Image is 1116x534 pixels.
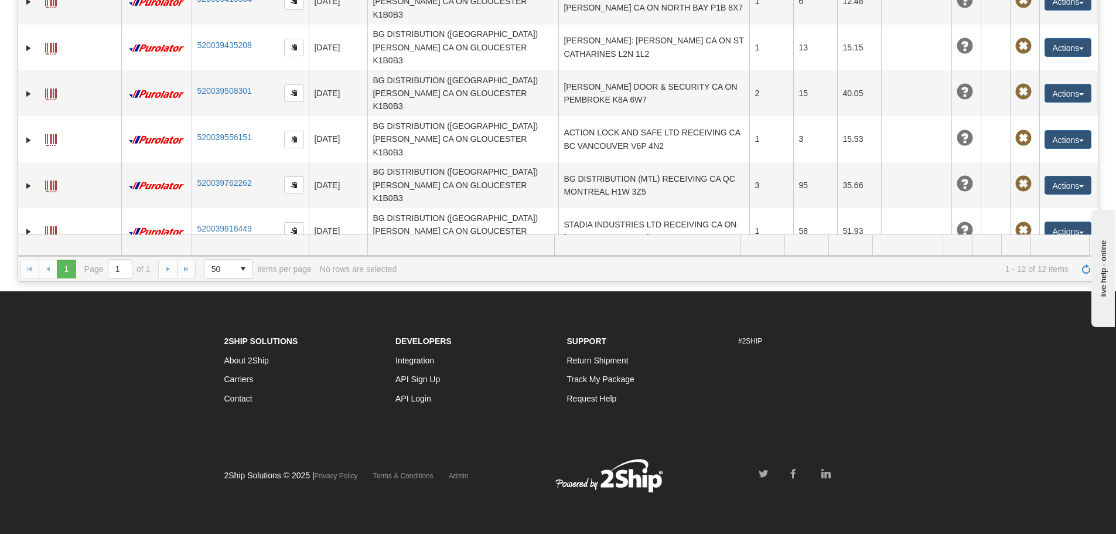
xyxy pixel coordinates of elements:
td: [PERSON_NAME] DOOR & SECURITY CA ON PEMBROKE K8A 6W7 [558,70,749,116]
a: 520039816449 [197,224,251,233]
div: live help - online [9,10,108,19]
td: 40.05 [837,70,881,116]
td: [DATE] [309,208,367,254]
a: Label [45,129,57,148]
a: Label [45,221,57,240]
span: Unknown [957,222,973,239]
span: Pickup Not Assigned [1015,176,1032,192]
td: 3 [749,162,793,208]
button: Copy to clipboard [284,84,304,102]
td: 15.15 [837,25,881,70]
a: Contact [224,394,252,403]
td: 13 [793,25,837,70]
button: Actions [1045,176,1091,195]
strong: Support [567,336,607,346]
button: Copy to clipboard [284,39,304,56]
span: Pickup Not Assigned [1015,130,1032,147]
a: Label [45,83,57,102]
span: Unknown [957,130,973,147]
td: [DATE] [309,162,367,208]
img: 11 - Purolator [127,90,186,98]
td: 2 [749,70,793,116]
td: 58 [793,208,837,254]
td: BG DISTRIBUTION ([GEOGRAPHIC_DATA]) [PERSON_NAME] CA ON GLOUCESTER K1B0B3 [367,208,558,254]
td: 15 [793,70,837,116]
a: API Login [395,394,431,403]
a: Return Shipment [567,356,629,365]
span: Unknown [957,84,973,100]
a: Admin [449,472,469,480]
a: Terms & Conditions [373,472,434,480]
a: Expand [23,180,35,192]
a: Integration [395,356,434,365]
td: 35.66 [837,162,881,208]
a: 520039556151 [197,132,251,142]
span: Pickup Not Assigned [1015,38,1032,55]
span: Page of 1 [84,259,151,279]
a: Label [45,175,57,194]
td: BG DISTRIBUTION (MTL) RECEIVING CA QC MONTREAL H1W 3Z5 [558,162,749,208]
a: Expand [23,42,35,54]
td: 3 [793,116,837,162]
td: 1 [749,25,793,70]
a: 520039508301 [197,86,251,96]
button: Copy to clipboard [284,222,304,240]
td: ACTION LOCK AND SAFE LTD RECEIVING CA BC VANCOUVER V6P 4N2 [558,116,749,162]
td: BG DISTRIBUTION ([GEOGRAPHIC_DATA]) [PERSON_NAME] CA ON GLOUCESTER K1B0B3 [367,25,558,70]
span: Pickup Not Assigned [1015,84,1032,100]
a: Expand [23,226,35,237]
span: Unknown [957,176,973,192]
td: 1 [749,208,793,254]
strong: 2Ship Solutions [224,336,298,346]
span: 2Ship Solutions © 2025 | [224,471,358,480]
span: Pickup Not Assigned [1015,222,1032,239]
img: 11 - Purolator [127,227,186,236]
td: [DATE] [309,116,367,162]
a: Expand [23,88,35,100]
td: STADIA INDUSTRIES LTD RECEIVING CA ON [GEOGRAPHIC_DATA] [558,208,749,254]
strong: Developers [395,336,452,346]
span: 50 [211,263,227,275]
button: Copy to clipboard [284,176,304,194]
td: 51.93 [837,208,881,254]
a: Request Help [567,394,617,403]
td: [DATE] [309,70,367,116]
button: Actions [1045,130,1091,149]
img: 11 - Purolator [127,135,186,144]
a: Refresh [1077,260,1095,278]
td: [PERSON_NAME]: [PERSON_NAME] CA ON ST CATHARINES L2N 1L2 [558,25,749,70]
img: 11 - Purolator [127,44,186,53]
span: Page sizes drop down [204,259,253,279]
a: Track My Package [567,375,634,384]
td: 15.53 [837,116,881,162]
td: 95 [793,162,837,208]
button: Actions [1045,38,1091,57]
td: BG DISTRIBUTION ([GEOGRAPHIC_DATA]) [PERSON_NAME] CA ON GLOUCESTER K1B0B3 [367,162,558,208]
span: items per page [204,259,312,279]
span: 1 - 12 of 12 items [405,264,1069,274]
iframe: chat widget [1089,207,1115,326]
td: [DATE] [309,25,367,70]
td: BG DISTRIBUTION ([GEOGRAPHIC_DATA]) [PERSON_NAME] CA ON GLOUCESTER K1B0B3 [367,116,558,162]
span: select [234,260,252,278]
div: No rows are selected [320,264,397,274]
h6: #2SHIP [738,338,892,345]
a: API Sign Up [395,375,440,384]
a: Expand [23,134,35,146]
td: 1 [749,116,793,162]
img: 11 - Purolator [127,182,186,191]
span: Unknown [957,38,973,55]
span: Page 1 [57,260,76,278]
a: 520039762262 [197,178,251,188]
td: BG DISTRIBUTION ([GEOGRAPHIC_DATA]) [PERSON_NAME] CA ON GLOUCESTER K1B0B3 [367,70,558,116]
a: Label [45,38,57,56]
a: About 2Ship [224,356,269,365]
a: 520039435208 [197,40,251,50]
button: Actions [1045,222,1091,240]
input: Page 1 [108,260,132,278]
a: Privacy Policy [315,472,358,480]
a: Carriers [224,375,254,384]
button: Copy to clipboard [284,131,304,148]
button: Actions [1045,84,1091,103]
